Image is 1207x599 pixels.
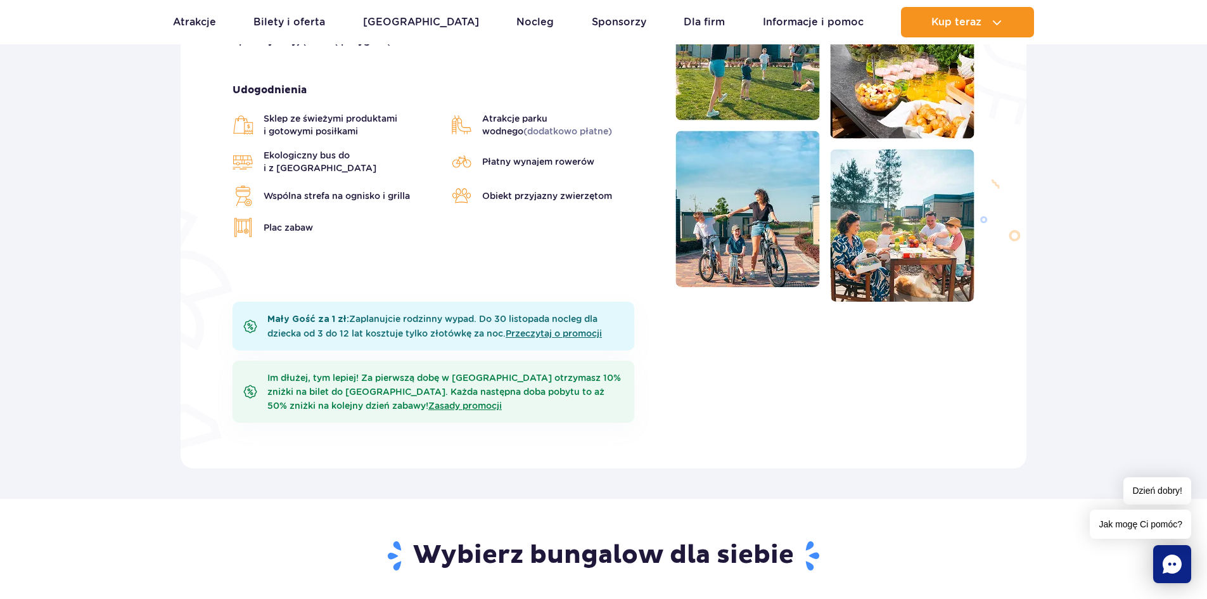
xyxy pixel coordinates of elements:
a: Przeczytaj o promocji [506,328,602,338]
span: Płatny wynajem rowerów [482,155,594,168]
button: Kup teraz [901,7,1034,37]
a: Dla firm [684,7,725,37]
span: Kup teraz [931,16,981,28]
span: Obiekt przyjazny zwierzętom [482,190,612,202]
span: Plac zabaw [264,221,313,234]
span: Wspólna strefa na ognisko i grilla [264,190,410,202]
a: Bilety i oferta [253,7,325,37]
a: Zasady promocji [428,401,502,411]
b: Mały Gość za 1 zł: [267,315,349,324]
h2: Wybierz bungalow dla siebie [233,539,974,572]
a: Nocleg [516,7,554,37]
a: [GEOGRAPHIC_DATA] [363,7,479,37]
span: (dodatkowo płatne) [523,126,612,136]
strong: Udogodnienia [233,83,656,97]
span: Sklep ze świeżymi produktami i gotowymi posiłkami [264,112,438,138]
a: Sponsorzy [592,7,646,37]
span: Ekologiczny bus do i z [GEOGRAPHIC_DATA] [264,149,438,174]
span: Atrakcje parku wodnego [482,112,657,138]
div: Zaplanujcie rodzinny wypad. Do 30 listopada nocleg dla dziecka od 3 do 12 lat kosztuje tylko złot... [233,302,634,351]
a: Informacje i pomoc [763,7,864,37]
span: Jak mogę Ci pomóc? [1090,510,1191,539]
span: Dzień dobry! [1123,477,1191,505]
div: Im dłużej, tym lepiej! Za pierwszą dobę w [GEOGRAPHIC_DATA] otrzymasz 10% zniżki na bilet do [GEO... [233,361,634,423]
div: Chat [1153,545,1191,583]
a: Atrakcje [173,7,216,37]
